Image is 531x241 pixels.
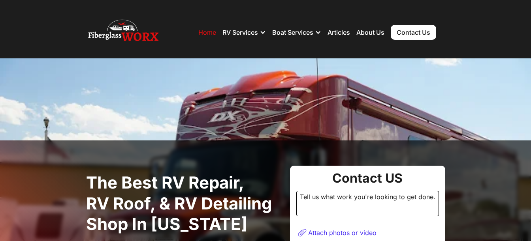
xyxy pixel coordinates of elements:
[296,172,439,185] div: Contact US
[88,17,158,48] img: Fiberglass Worx - RV and Boat repair, RV Roof, RV and Boat Detailing Company Logo
[272,21,321,44] div: Boat Services
[222,21,266,44] div: RV Services
[86,172,284,235] h1: The best RV Repair, RV Roof, & RV Detailing Shop in [US_STATE]
[391,25,436,40] a: Contact Us
[222,28,258,36] div: RV Services
[328,28,350,36] a: Articles
[272,28,313,36] div: Boat Services
[198,28,216,36] a: Home
[296,191,439,216] div: Tell us what work you're looking to get done.
[356,28,384,36] a: About Us
[308,229,377,237] div: Attach photos or video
